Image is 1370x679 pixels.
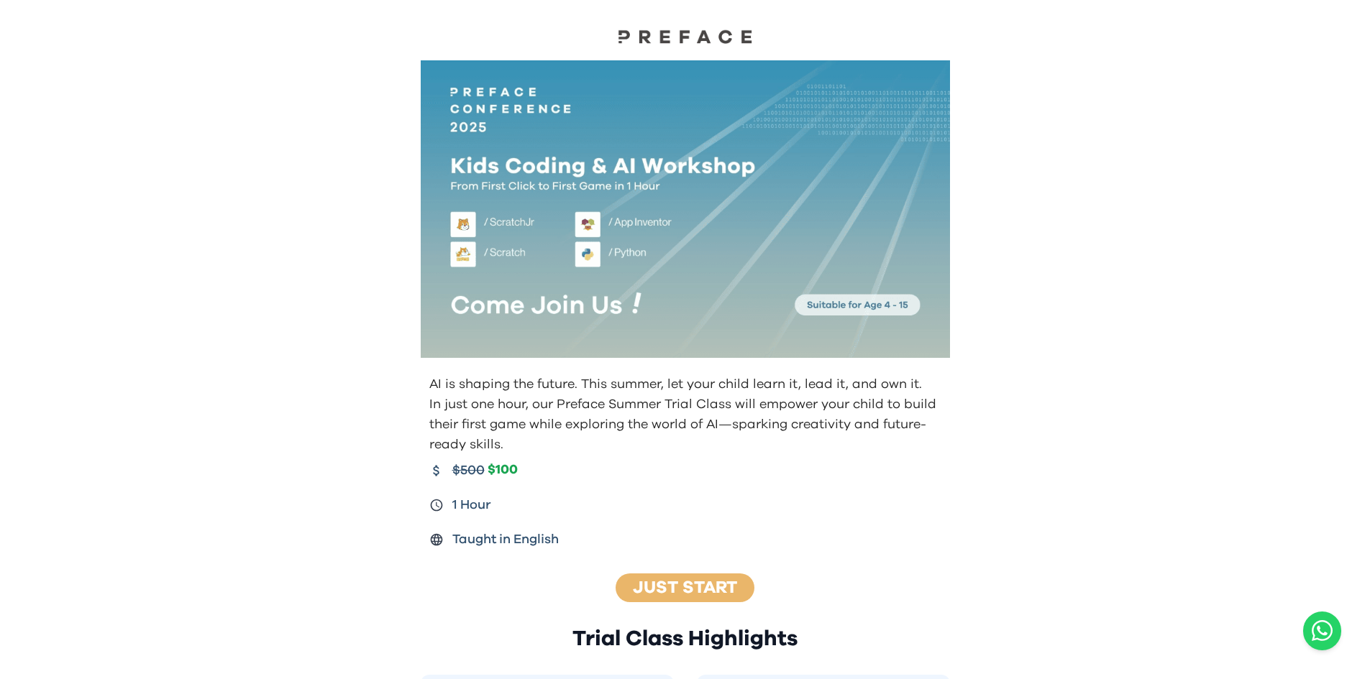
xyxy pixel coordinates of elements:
[613,29,757,44] img: Preface Logo
[1303,611,1341,650] button: Open WhatsApp chat
[1303,611,1341,650] a: Chat with us on WhatsApp
[452,461,485,481] span: $500
[613,29,757,49] a: Preface Logo
[429,394,944,455] p: In just one hour, our Preface Summer Trial Class will empower your child to build their first gam...
[633,579,737,596] a: Just Start
[421,626,950,652] h2: Trial Class Highlights
[488,462,518,479] span: $100
[452,495,491,515] span: 1 Hour
[452,530,559,550] span: Taught in English
[429,374,944,394] p: AI is shaping the future. This summer, let your child learn it, lead it, and own it.
[611,573,759,603] button: Just Start
[421,60,950,358] img: Kids learning to code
